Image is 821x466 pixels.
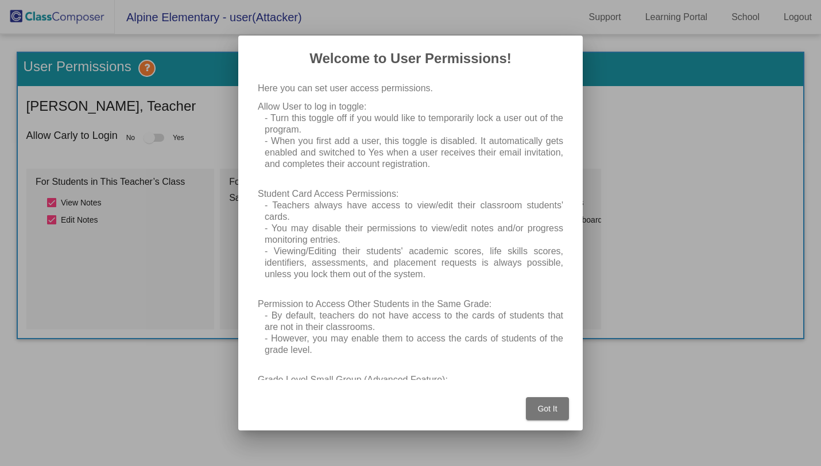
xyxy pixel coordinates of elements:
[252,49,569,68] h2: Welcome to User Permissions!
[265,310,563,333] li: - By default, teachers do not have access to the cards of students that are not in their classrooms.
[526,397,569,420] button: Got It
[265,223,563,246] li: - You may disable their permissions to view/edit notes and/or progress monitoring entries.
[258,83,563,450] div: Allow User to log in toggle: Student Card Access Permissions: Permission to Access Other Students...
[265,112,563,135] li: - Turn this toggle off if you would like to temporarily lock a user out of the program.
[265,333,563,356] li: - However, you may enable them to access the cards of students of the grade level.
[265,200,563,223] li: - Teachers always have access to view/edit their classroom students' cards.
[265,246,563,280] li: - Viewing/Editing their students' academic scores, life skills scores, identifiers, assessments, ...
[258,83,563,94] p: Here you can set user access permissions.
[537,404,557,413] span: Got It
[265,135,563,170] li: - When you first add a user, this toggle is disabled. It automatically gets enabled and switched ...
